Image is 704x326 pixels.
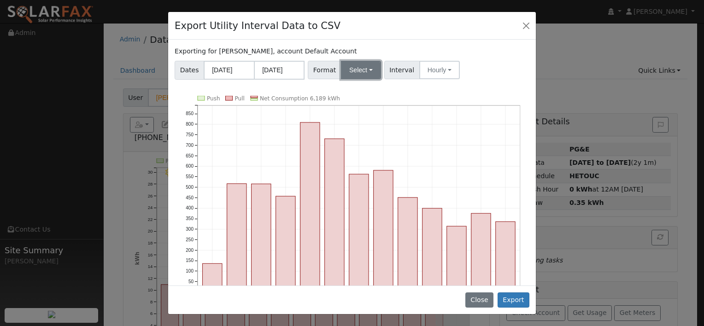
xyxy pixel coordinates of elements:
[186,111,194,116] text: 850
[186,132,194,137] text: 750
[186,247,194,252] text: 200
[308,61,341,79] span: Format
[325,139,344,292] rect: onclick=""
[300,122,320,292] rect: onclick=""
[186,258,194,263] text: 150
[384,61,420,79] span: Interval
[419,61,460,79] button: Hourly
[227,184,246,292] rect: onclick=""
[203,263,222,292] rect: onclick=""
[422,208,442,292] rect: onclick=""
[252,184,271,292] rect: onclick=""
[207,95,220,102] text: Push
[341,61,381,79] button: Select
[398,198,417,292] rect: onclick=""
[186,163,194,169] text: 600
[276,196,295,292] rect: onclick=""
[186,227,194,232] text: 300
[175,18,340,33] h4: Export Utility Interval Data to CSV
[186,205,194,210] text: 400
[349,174,369,292] rect: onclick=""
[520,19,533,32] button: Close
[186,185,194,190] text: 500
[374,170,393,292] rect: onclick=""
[186,237,194,242] text: 250
[186,153,194,158] text: 650
[186,122,194,127] text: 800
[465,292,493,308] button: Close
[186,174,194,179] text: 550
[175,61,204,80] span: Dates
[447,226,466,292] rect: onclick=""
[498,292,529,308] button: Export
[186,143,194,148] text: 700
[175,47,357,56] label: Exporting for [PERSON_NAME], account Default Account
[188,279,194,284] text: 50
[186,268,194,274] text: 100
[496,221,515,292] rect: onclick=""
[186,216,194,221] text: 350
[186,195,194,200] text: 450
[235,95,245,102] text: Pull
[471,213,491,292] rect: onclick=""
[260,95,340,102] text: Net Consumption 6,189 kWh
